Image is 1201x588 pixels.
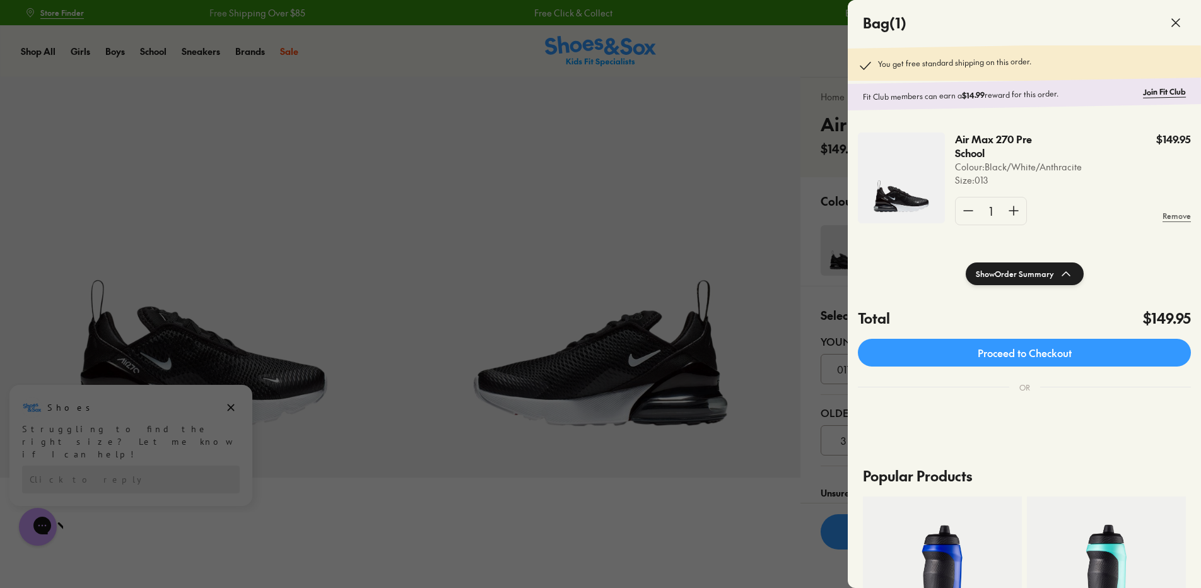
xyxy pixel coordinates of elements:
[22,83,240,110] div: Reply to the campaigns
[1009,372,1040,403] div: OR
[858,418,1191,452] iframe: PayPal-paypal
[878,56,1031,73] p: You get free standard shipping on this order.
[955,160,1082,173] p: Colour: Black/White/Anthracite
[981,197,1001,225] div: 1
[1143,308,1191,329] h4: $149.95
[863,456,1186,497] p: Popular Products
[955,132,1057,160] p: Air Max 270 Pre School
[955,173,1082,187] p: Size : 013
[1156,132,1191,146] p: $149.95
[222,16,240,33] button: Dismiss campaign
[22,15,42,35] img: Shoes logo
[858,339,1191,367] a: Proceed to Checkout
[22,40,240,78] div: Struggling to find the right size? Let me know if I can help!
[863,86,1138,103] p: Fit Club members can earn a reward for this order.
[9,2,252,123] div: Campaign message
[858,308,890,329] h4: Total
[966,262,1084,285] button: ShowOrder Summary
[863,13,906,33] h4: Bag ( 1 )
[962,90,985,100] b: $14.99
[6,4,44,42] button: Gorgias live chat
[9,15,252,78] div: Message from Shoes. Struggling to find the right size? Let me know if I can help!
[1143,86,1186,98] a: Join Fit Club
[47,18,97,31] h3: Shoes
[858,132,945,223] img: 4-453162.jpg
